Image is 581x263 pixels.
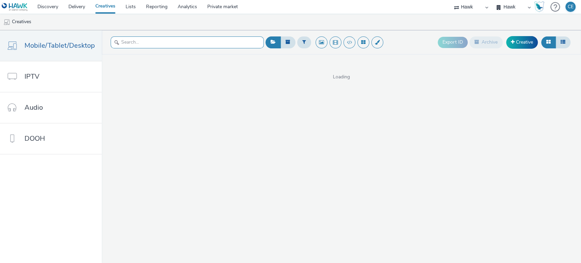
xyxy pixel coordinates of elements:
button: Grid [541,36,556,48]
img: undefined Logo [2,3,28,11]
span: DOOH [25,134,45,143]
span: IPTV [25,72,39,81]
button: Export ID [438,37,468,48]
button: Table [555,36,570,48]
span: Audio [25,103,43,112]
a: Creative [506,36,538,48]
div: CE [568,2,574,12]
img: mobile [3,19,10,26]
a: Hawk Academy [534,1,547,12]
img: Hawk Academy [534,1,544,12]
button: Archive [469,36,503,48]
span: Mobile/Tablet/Desktop [25,41,95,50]
span: Loading [102,74,581,80]
input: Search... [111,36,264,48]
